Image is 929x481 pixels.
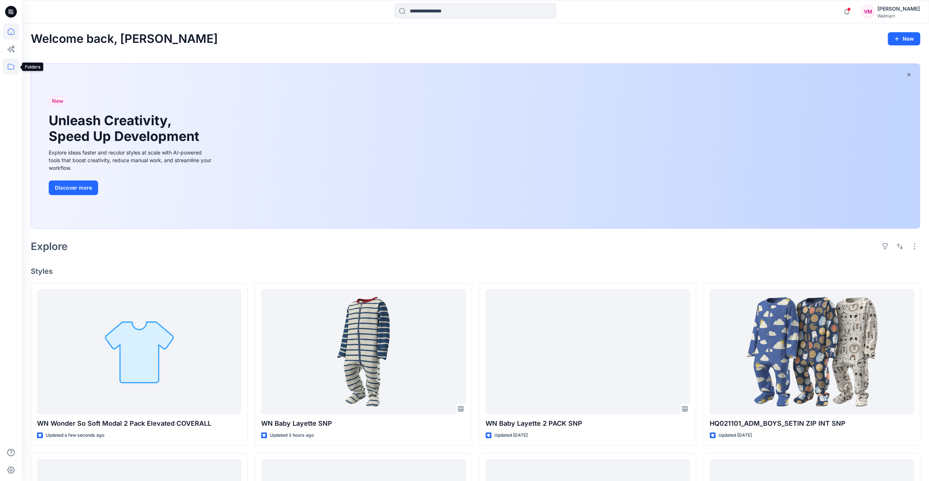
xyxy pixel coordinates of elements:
h1: Unleash Creativity, Speed Up Development [49,113,202,144]
button: New [888,32,920,45]
p: Updated a few seconds ago [46,432,104,439]
p: Updated 3 hours ago [270,432,314,439]
p: WN Baby Layette SNP [261,418,465,429]
h2: Explore [31,240,68,252]
span: New [52,97,63,105]
p: Updated [DATE] [718,432,752,439]
p: WN Baby Layette 2 PACK SNP [486,418,690,429]
a: WN Baby Layette SNP [261,289,465,414]
div: Explore ideas faster and recolor styles at scale with AI-powered tools that boost creativity, red... [49,149,213,172]
p: WN Wonder So Soft Modal 2 Pack Elevated COVERALL [37,418,241,429]
p: HQ021101_ADM_BOYS_SETIN ZIP INT SNP [710,418,914,429]
button: Discover more [49,180,98,195]
h2: Welcome back, [PERSON_NAME] [31,32,218,46]
a: Discover more [49,180,213,195]
div: VM [861,5,874,18]
a: HQ021101_ADM_BOYS_SETIN ZIP INT SNP [710,289,914,414]
div: [PERSON_NAME] [877,4,920,13]
h4: Styles [31,267,920,276]
div: Walmart [877,13,920,19]
a: WN Wonder So Soft Modal 2 Pack Elevated COVERALL [37,289,241,414]
p: Updated [DATE] [494,432,528,439]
